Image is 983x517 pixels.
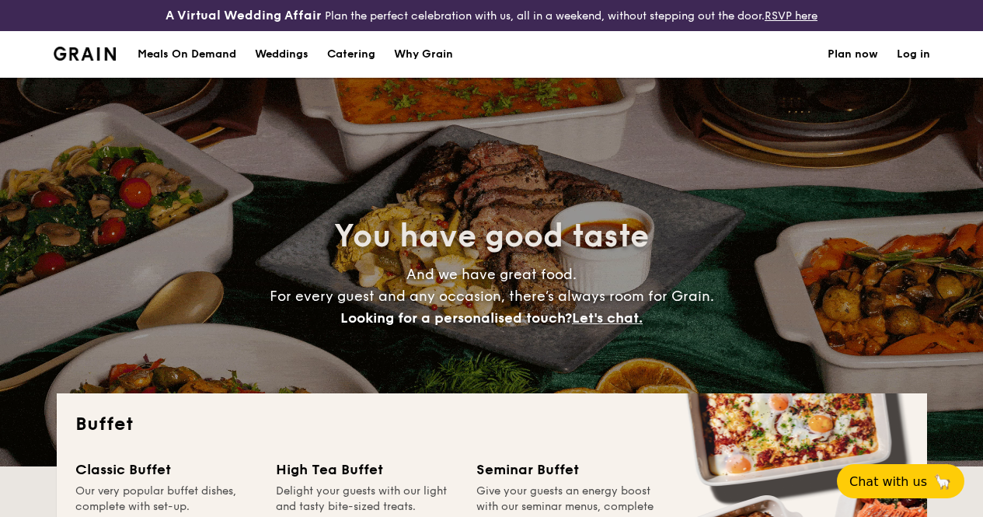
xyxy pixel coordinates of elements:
a: RSVP here [765,9,817,23]
a: Weddings [246,31,318,78]
span: Looking for a personalised touch? [340,309,572,327]
a: Catering [318,31,385,78]
a: Why Grain [385,31,462,78]
span: And we have great food. For every guest and any occasion, there’s always room for Grain. [270,266,714,327]
a: Plan now [828,31,878,78]
span: Let's chat. [572,309,643,327]
h1: Catering [327,31,375,78]
span: 🦙 [933,473,952,491]
div: Seminar Buffet [476,459,658,480]
div: Why Grain [394,31,453,78]
span: You have good taste [334,218,649,255]
a: Logotype [54,47,117,61]
a: Log in [897,31,930,78]
div: Weddings [255,31,308,78]
button: Chat with us🦙 [837,464,964,498]
div: High Tea Buffet [276,459,458,480]
h2: Buffet [75,412,908,437]
h4: A Virtual Wedding Affair [166,6,322,25]
div: Classic Buffet [75,459,257,480]
div: Meals On Demand [138,31,236,78]
a: Meals On Demand [128,31,246,78]
img: Grain [54,47,117,61]
span: Chat with us [849,474,927,489]
div: Plan the perfect celebration with us, all in a weekend, without stepping out the door. [164,6,819,25]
